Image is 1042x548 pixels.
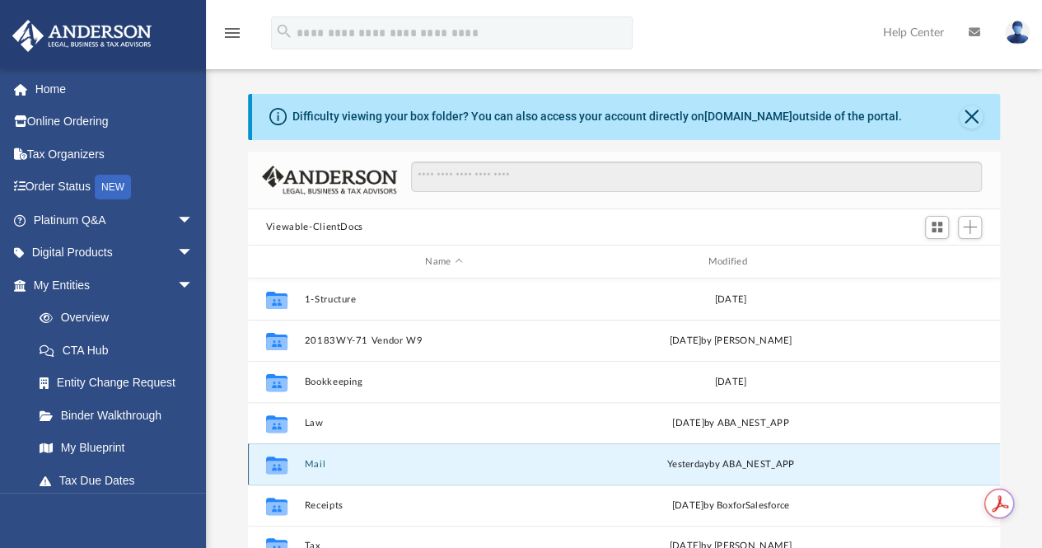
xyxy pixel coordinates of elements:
[12,171,218,204] a: Order StatusNEW
[591,457,870,472] div: by ABA_NEST_APP
[1005,21,1030,44] img: User Pic
[591,255,871,269] div: Modified
[12,138,218,171] a: Tax Organizers
[877,255,993,269] div: id
[222,31,242,43] a: menu
[960,105,983,129] button: Close
[12,269,218,302] a: My Entitiesarrow_drop_down
[304,294,583,305] button: 1-Structure
[95,175,131,199] div: NEW
[177,269,210,302] span: arrow_drop_down
[591,499,870,513] div: [DATE] by BoxforSalesforce
[958,216,983,239] button: Add
[304,500,583,511] button: Receipts
[591,416,870,431] div: [DATE] by ABA_NEST_APP
[303,255,583,269] div: Name
[23,334,218,367] a: CTA Hub
[12,204,218,237] a: Platinum Q&Aarrow_drop_down
[23,367,218,400] a: Entity Change Request
[23,399,218,432] a: Binder Walkthrough
[12,237,218,269] a: Digital Productsarrow_drop_down
[304,459,583,470] button: Mail
[925,216,950,239] button: Switch to Grid View
[12,105,218,138] a: Online Ordering
[304,377,583,387] button: Bookkeeping
[7,20,157,52] img: Anderson Advisors Platinum Portal
[292,108,902,125] div: Difficulty viewing your box folder? You can also access your account directly on outside of the p...
[266,220,363,235] button: Viewable-ClientDocs
[591,334,870,349] div: [DATE] by [PERSON_NAME]
[667,460,709,469] span: yesterday
[704,110,792,123] a: [DOMAIN_NAME]
[177,237,210,270] span: arrow_drop_down
[275,22,293,40] i: search
[23,302,218,335] a: Overview
[255,255,297,269] div: id
[177,204,210,237] span: arrow_drop_down
[222,23,242,43] i: menu
[591,375,870,390] div: [DATE]
[304,418,583,429] button: Law
[23,464,218,497] a: Tax Due Dates
[591,293,870,307] div: [DATE]
[411,162,982,193] input: Search files and folders
[23,432,210,465] a: My Blueprint
[12,73,218,105] a: Home
[304,335,583,346] button: 20183WY-71 Vendor W9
